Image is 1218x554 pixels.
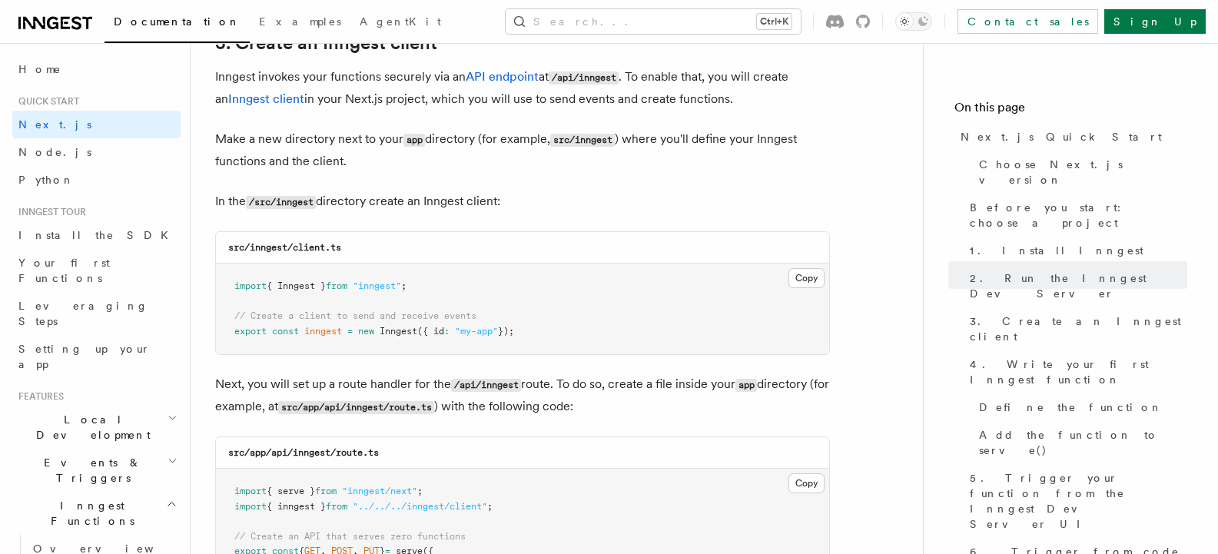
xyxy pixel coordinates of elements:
[964,264,1187,307] a: 2. Run the Inngest Dev Server
[12,412,168,443] span: Local Development
[234,280,267,291] span: import
[18,118,91,131] span: Next.js
[964,194,1187,237] a: Before you start: choose a project
[267,501,326,512] span: { inngest }
[964,464,1187,538] a: 5. Trigger your function from the Inngest Dev Server UI
[487,501,493,512] span: ;
[18,343,151,370] span: Setting up your app
[18,257,110,284] span: Your first Functions
[970,313,1187,344] span: 3. Create an Inngest client
[466,69,539,84] a: API endpoint
[215,373,830,418] p: Next, you will set up a route handler for the route. To do so, create a file inside your director...
[970,270,1187,301] span: 2. Run the Inngest Dev Server
[417,326,444,337] span: ({ id
[12,166,181,194] a: Python
[895,12,932,31] button: Toggle dark mode
[788,268,825,288] button: Copy
[12,498,166,529] span: Inngest Functions
[326,501,347,512] span: from
[970,357,1187,387] span: 4. Write your first Inngest function
[964,350,1187,393] a: 4. Write your first Inngest function
[228,447,379,458] code: src/app/api/inngest/route.ts
[272,326,299,337] span: const
[360,15,441,28] span: AgentKit
[12,449,181,492] button: Events & Triggers
[18,300,148,327] span: Leveraging Steps
[401,280,407,291] span: ;
[12,221,181,249] a: Install the SDK
[228,242,341,253] code: src/inngest/client.ts
[498,326,514,337] span: });
[234,326,267,337] span: export
[757,14,792,29] kbd: Ctrl+K
[954,98,1187,123] h4: On this page
[979,157,1187,187] span: Choose Next.js version
[12,111,181,138] a: Next.js
[18,61,61,77] span: Home
[979,427,1187,458] span: Add the function to serve()
[234,501,267,512] span: import
[403,134,425,147] code: app
[228,91,304,106] a: Inngest client
[954,123,1187,151] a: Next.js Quick Start
[973,393,1187,421] a: Define the function
[358,326,374,337] span: new
[267,280,326,291] span: { Inngest }
[455,326,498,337] span: "my-app"
[12,492,181,535] button: Inngest Functions
[215,128,830,172] p: Make a new directory next to your directory (for example, ) where you'll define your Inngest func...
[18,229,178,241] span: Install the SDK
[970,243,1143,258] span: 1. Install Inngest
[12,138,181,166] a: Node.js
[451,379,521,392] code: /api/inngest
[444,326,450,337] span: :
[259,15,341,28] span: Examples
[12,206,86,218] span: Inngest tour
[12,335,181,378] a: Setting up your app
[964,307,1187,350] a: 3. Create an Inngest client
[215,66,830,110] p: Inngest invokes your functions securely via an at . To enable that, you will create an in your Ne...
[353,501,487,512] span: "../../../inngest/client"
[278,401,434,414] code: src/app/api/inngest/route.ts
[549,71,619,85] code: /api/inngest
[114,15,241,28] span: Documentation
[347,326,353,337] span: =
[12,249,181,292] a: Your first Functions
[12,455,168,486] span: Events & Triggers
[12,55,181,83] a: Home
[12,406,181,449] button: Local Development
[735,379,757,392] code: app
[12,390,64,403] span: Features
[973,151,1187,194] a: Choose Next.js version
[12,292,181,335] a: Leveraging Steps
[964,237,1187,264] a: 1. Install Inngest
[550,134,615,147] code: src/inngest
[234,310,476,321] span: // Create a client to send and receive events
[12,95,79,108] span: Quick start
[326,280,347,291] span: from
[380,326,417,337] span: Inngest
[979,400,1163,415] span: Define the function
[246,196,316,209] code: /src/inngest
[970,200,1187,231] span: Before you start: choose a project
[250,5,350,41] a: Examples
[417,486,423,496] span: ;
[315,486,337,496] span: from
[353,280,401,291] span: "inngest"
[961,129,1162,144] span: Next.js Quick Start
[957,9,1098,34] a: Contact sales
[350,5,450,41] a: AgentKit
[506,9,801,34] button: Search...Ctrl+K
[215,191,830,213] p: In the directory create an Inngest client:
[105,5,250,43] a: Documentation
[18,146,91,158] span: Node.js
[1104,9,1206,34] a: Sign Up
[342,486,417,496] span: "inngest/next"
[234,486,267,496] span: import
[973,421,1187,464] a: Add the function to serve()
[18,174,75,186] span: Python
[234,531,466,542] span: // Create an API that serves zero functions
[788,473,825,493] button: Copy
[304,326,342,337] span: inngest
[970,470,1187,532] span: 5. Trigger your function from the Inngest Dev Server UI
